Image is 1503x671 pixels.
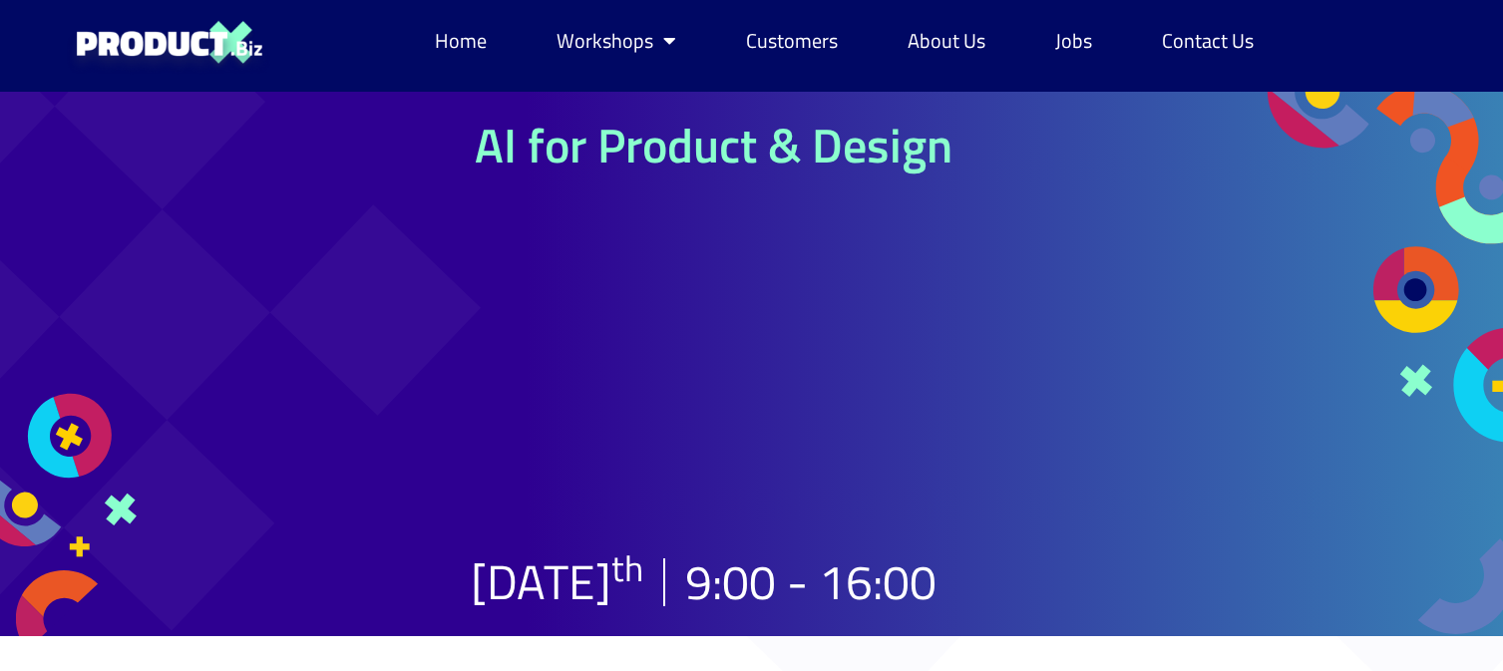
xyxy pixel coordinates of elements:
[685,558,937,606] h2: 9:00 - 16:00
[415,18,507,64] a: Home
[1035,18,1112,64] a: Jobs
[537,18,696,64] a: Workshops
[726,18,858,64] a: Customers
[1142,18,1274,64] a: Contact Us
[415,18,1274,64] nav: Menu
[888,18,1005,64] a: About Us
[611,540,643,595] sup: th
[471,558,643,606] p: [DATE]
[255,122,1173,169] h1: AI for Product & Design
